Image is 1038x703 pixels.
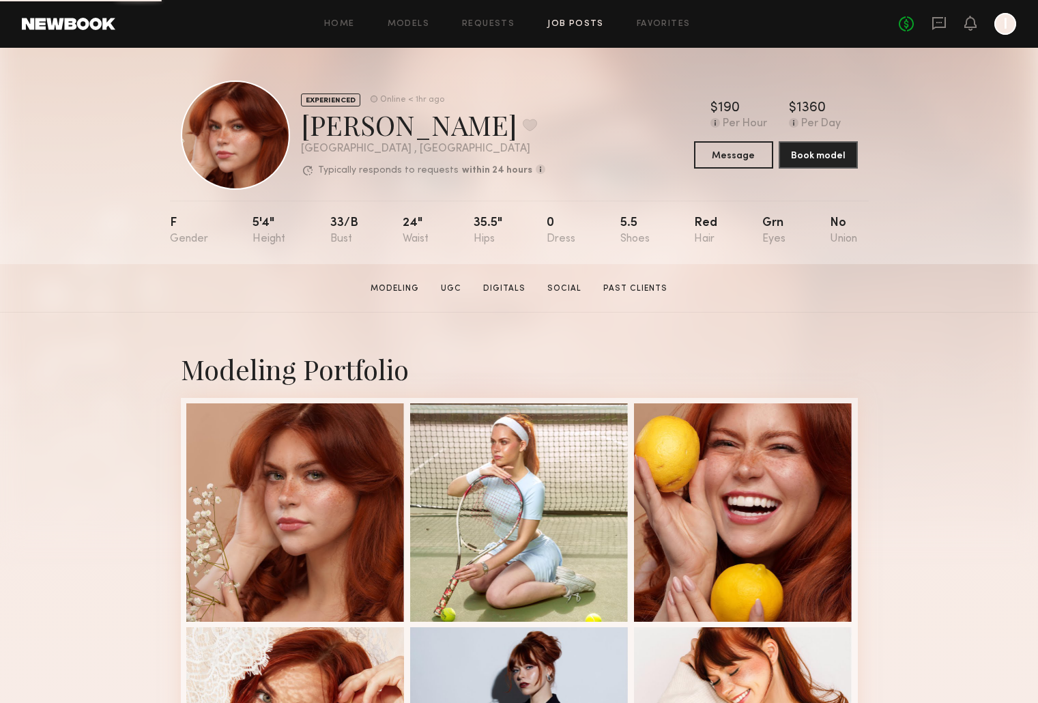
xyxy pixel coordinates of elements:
[474,217,502,245] div: 35.5"
[403,217,429,245] div: 24"
[801,118,841,130] div: Per Day
[694,217,717,245] div: Red
[796,102,826,115] div: 1360
[388,20,429,29] a: Models
[253,217,285,245] div: 5'4"
[694,141,773,169] button: Message
[542,283,587,295] a: Social
[830,217,857,245] div: No
[789,102,796,115] div: $
[324,20,355,29] a: Home
[365,283,424,295] a: Modeling
[994,13,1016,35] a: I
[462,20,515,29] a: Requests
[435,283,467,295] a: UGC
[710,102,718,115] div: $
[637,20,691,29] a: Favorites
[547,217,575,245] div: 0
[301,143,545,155] div: [GEOGRAPHIC_DATA] , [GEOGRAPHIC_DATA]
[462,166,532,175] b: within 24 hours
[301,94,360,106] div: EXPERIENCED
[380,96,444,104] div: Online < 1hr ago
[779,141,858,169] button: Book model
[598,283,673,295] a: Past Clients
[181,351,858,387] div: Modeling Portfolio
[301,106,545,143] div: [PERSON_NAME]
[547,20,604,29] a: Job Posts
[318,166,459,175] p: Typically responds to requests
[478,283,531,295] a: Digitals
[620,217,650,245] div: 5.5
[330,217,358,245] div: 33/b
[718,102,740,115] div: 190
[723,118,767,130] div: Per Hour
[762,217,785,245] div: Grn
[170,217,208,245] div: F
